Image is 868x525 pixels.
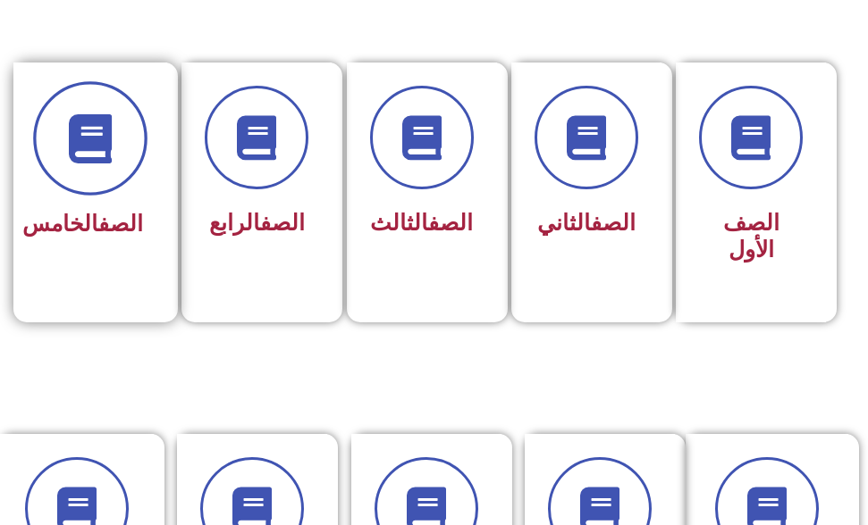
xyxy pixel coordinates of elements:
[209,210,305,236] span: الرابع
[370,210,473,236] span: الثالث
[260,210,305,236] a: الصف
[428,210,473,236] a: الصف
[98,211,143,237] a: الصف
[537,210,636,236] span: الثاني
[22,211,143,237] span: الخامس
[591,210,636,236] a: الصف
[723,210,780,262] span: الصف الأول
